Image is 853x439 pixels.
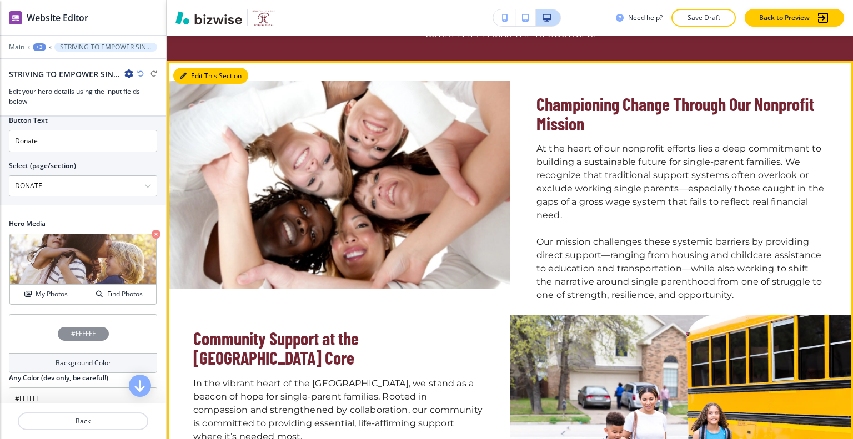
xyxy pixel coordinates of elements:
[167,81,510,289] img: <p><span style="color: rgb(119, 37, 51);">Championing Change Through Our Nonprofit Mission</span>...
[10,285,83,304] button: My Photos
[193,327,362,368] span: Community Support at the [GEOGRAPHIC_DATA] Core
[18,412,148,430] button: Back
[9,68,120,80] h2: STRIVING TO EMPOWER SINGLE WORKING PARENTS THROUGH REAL-LIFE SOLUTIONS
[536,142,826,222] p: At the heart of our nonprofit efforts lies a deep commitment to building a sustainable future for...
[9,219,157,229] h2: Hero Media
[9,176,144,195] input: Manual Input
[9,11,22,24] img: editor icon
[60,43,152,51] p: STRIVING TO EMPOWER SINGLE WORKING PARENTS THROUGH REAL-LIFE SOLUTIONS
[252,9,275,27] img: Your Logo
[536,93,817,134] span: Championing Change Through Our Nonprofit Mission
[9,373,108,383] h2: Any Color (dev only, be careful!)
[9,43,24,51] button: Main
[19,416,147,426] p: Back
[175,11,242,24] img: Bizwise Logo
[745,9,844,27] button: Back to Preview
[536,235,826,302] p: Our mission challenges these systemic barriers by providing direct support—ranging from housing a...
[83,285,156,304] button: Find Photos
[9,161,76,171] h2: Select (page/section)
[628,13,663,23] h3: Need help?
[671,9,736,27] button: Save Draft
[9,314,157,373] button: #FFFFFFBackground Color
[56,358,111,368] h4: Background Color
[759,13,810,23] p: Back to Preview
[9,87,157,107] h3: Edit your hero details using the input fields below
[71,329,96,339] h4: #FFFFFF
[9,115,48,125] h2: Button Text
[36,289,68,299] h4: My Photos
[9,233,157,305] div: My PhotosFind Photos
[686,13,721,23] p: Save Draft
[173,68,248,84] button: Edit This Section
[33,43,46,51] button: +3
[107,289,143,299] h4: Find Photos
[54,43,157,52] button: STRIVING TO EMPOWER SINGLE WORKING PARENTS THROUGH REAL-LIFE SOLUTIONS
[27,11,88,24] h2: Website Editor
